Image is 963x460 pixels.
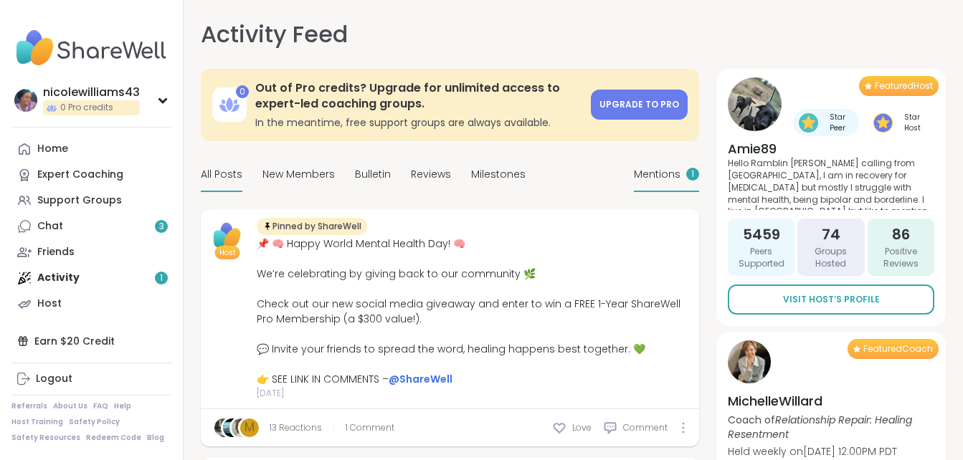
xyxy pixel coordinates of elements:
[411,167,451,182] span: Reviews
[728,413,934,441] p: Coach of
[236,85,249,98] div: 0
[728,340,771,383] img: MichelleWillard
[257,387,691,400] span: [DATE]
[201,167,242,182] span: All Posts
[69,417,120,427] a: Safety Policy
[875,80,933,92] span: Featured Host
[255,115,582,130] h3: In the meantime, free support groups are always available.
[691,168,694,181] span: 1
[346,421,394,434] span: 1 Comment
[37,219,63,234] div: Chat
[822,224,840,244] span: 74
[11,239,171,265] a: Friends
[599,98,679,110] span: Upgrade to Pro
[634,167,680,182] span: Mentions
[863,343,933,355] span: Featured Coach
[60,102,113,114] span: 0 Pro credits
[471,167,526,182] span: Milestones
[270,421,322,434] a: 13 Reactions
[11,214,171,239] a: Chat3
[623,421,668,434] span: Comment
[159,221,164,233] span: 3
[53,401,87,411] a: About Us
[11,136,171,162] a: Home
[86,433,141,443] a: Redeem Code
[728,284,934,315] a: Visit Host’s Profile
[114,401,131,411] a: Help
[232,418,250,437] img: Charlie_Lovewitch
[11,162,171,188] a: Expert Coaching
[355,167,391,182] span: Bulletin
[219,247,236,258] span: Host
[873,246,929,270] span: Positive Reviews
[223,418,242,437] img: Renae22
[591,90,688,120] a: Upgrade to Pro
[37,193,122,208] div: Support Groups
[245,418,255,437] span: M
[11,188,171,214] a: Support Groups
[728,413,912,441] i: Relationship Repair: Healing Resentment
[389,372,452,386] a: @ShareWell
[37,142,68,156] div: Home
[37,245,75,259] div: Friends
[36,372,72,386] div: Logout
[147,433,164,443] a: Blog
[37,297,62,311] div: Host
[11,433,80,443] a: Safety Resources
[11,328,171,354] div: Earn $20 Credit
[803,246,858,270] span: Groups Hosted
[201,17,348,52] h1: Activity Feed
[257,218,367,235] div: Pinned by ShareWell
[728,140,934,158] h4: Amie89
[783,293,880,306] span: Visit Host’s Profile
[214,418,233,437] img: anchor
[255,80,582,112] h3: Out of Pro credits? Upgrade for unlimited access to expert-led coaching groups.
[728,158,934,210] p: Hello Ramblin [PERSON_NAME] calling from [GEOGRAPHIC_DATA], I am in recovery for [MEDICAL_DATA] b...
[892,224,910,244] span: 86
[11,401,47,411] a: Referrals
[572,421,592,434] span: Love
[896,112,929,133] span: Star Host
[743,224,780,244] span: 5459
[11,291,171,317] a: Host
[11,366,171,392] a: Logout
[14,89,37,112] img: nicolewilliams43
[257,236,691,387] div: 📌 🧠 Happy World Mental Health Day! 🧠 We’re celebrating by giving back to our community 🌿 Check ou...
[93,401,108,411] a: FAQ
[728,392,934,410] h4: MichelleWillard
[873,113,893,133] img: Star Host
[43,85,140,100] div: nicolewilliams43
[734,246,789,270] span: Peers Supported
[11,23,171,73] img: ShareWell Nav Logo
[821,112,853,133] span: Star Peer
[799,113,818,133] img: Star Peer
[262,167,335,182] span: New Members
[728,444,934,459] p: Held weekly on [DATE] 12:00PM PDT
[209,218,245,254] img: ShareWell
[728,77,782,131] img: Amie89
[11,417,63,427] a: Host Training
[37,168,123,182] div: Expert Coaching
